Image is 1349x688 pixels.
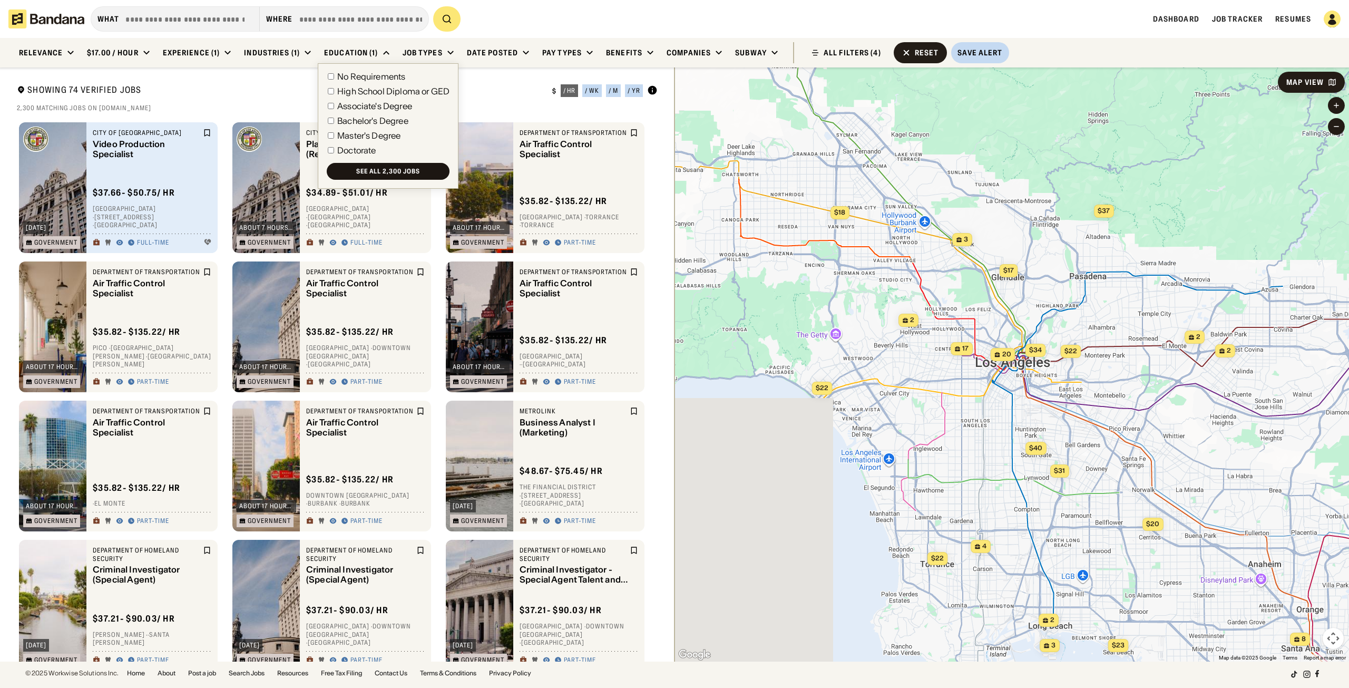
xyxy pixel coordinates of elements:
[93,418,201,438] div: Air Traffic Control Specialist
[520,466,603,477] div: $ 48.67 - $75.45 / hr
[453,364,507,370] div: about 17 hours ago
[1003,266,1014,274] span: $17
[306,546,414,563] div: Department of Homeland Security
[248,657,291,663] div: Government
[306,418,414,438] div: Air Traffic Control Specialist
[403,48,443,57] div: Job Types
[93,344,211,369] div: Pico · [GEOGRAPHIC_DATA][PERSON_NAME] · [GEOGRAPHIC_DATA][PERSON_NAME]
[337,131,400,140] div: Master's Degree
[127,670,145,676] a: Home
[915,49,939,56] div: Reset
[239,364,294,370] div: about 17 hours ago
[93,407,201,415] div: Department of Transportation
[563,88,576,94] div: / hr
[306,344,425,369] div: [GEOGRAPHIC_DATA] · Downtown [GEOGRAPHIC_DATA] · [GEOGRAPHIC_DATA]
[962,344,969,353] span: 17
[467,48,518,57] div: Date Posted
[25,670,119,676] div: © 2025 Workwise Solutions Inc.
[26,364,80,370] div: about 17 hours ago
[34,379,77,385] div: Government
[34,239,77,246] div: Government
[93,482,180,493] div: $ 35.82 - $135.22 / hr
[337,117,408,125] div: Bachelor's Degree
[520,565,628,585] div: Criminal Investigator - Special Agent Talent and Achievement Recruitment Program (STAR)
[306,327,394,338] div: $ 35.82 - $135.22 / hr
[1227,346,1231,355] span: 2
[350,656,383,665] div: Part-time
[520,139,628,159] div: Air Traffic Control Specialist
[1302,635,1306,644] span: 8
[93,500,211,508] div: · El Monte
[964,235,968,244] span: 3
[520,407,628,415] div: MetroLink
[1212,14,1263,24] span: Job Tracker
[248,518,291,524] div: Government
[93,565,201,585] div: Criminal Investigator (Special Agent)
[520,278,628,298] div: Air Traffic Control Specialist
[520,129,628,137] div: Department of Transportation
[1146,520,1159,528] span: $20
[520,623,638,647] div: [GEOGRAPHIC_DATA] · Downtown [GEOGRAPHIC_DATA] · [GEOGRAPHIC_DATA]
[93,613,175,624] div: $ 37.21 - $90.03 / hr
[982,542,986,551] span: 4
[1153,14,1199,24] a: Dashboard
[350,239,383,247] div: Full-time
[163,48,220,57] div: Experience (1)
[306,205,425,230] div: [GEOGRAPHIC_DATA] · [GEOGRAPHIC_DATA] · [GEOGRAPHIC_DATA]
[34,518,77,524] div: Government
[667,48,711,57] div: Companies
[93,327,180,338] div: $ 35.82 - $135.22 / hr
[1275,14,1311,24] a: Resumes
[321,670,362,676] a: Free Tax Filing
[520,605,602,616] div: $ 37.21 - $90.03 / hr
[93,268,201,276] div: Department of Transportation
[26,642,46,648] div: [DATE]
[520,418,628,438] div: Business Analyst I (Marketing)
[239,225,294,231] div: about 7 hours ago
[564,378,596,386] div: Part-time
[816,384,828,392] span: $22
[26,225,46,231] div: [DATE]
[324,48,378,57] div: Education (1)
[306,268,414,276] div: Department of Transportation
[1002,350,1011,359] span: 20
[564,656,596,665] div: Part-time
[1283,655,1297,661] a: Terms (opens in new tab)
[1219,655,1276,661] span: Map data ©2025 Google
[824,49,881,56] div: ALL FILTERS (4)
[350,378,383,386] div: Part-time
[489,670,531,676] a: Privacy Policy
[306,474,394,485] div: $ 35.82 - $135.22 / hr
[239,503,294,509] div: about 17 hours ago
[306,139,414,159] div: Planning Assistant 7939 (Revised [DATE])
[248,239,291,246] div: Government
[520,335,607,346] div: $ 35.82 - $135.22 / hr
[1050,616,1054,625] span: 2
[606,48,642,57] div: Benefits
[188,670,216,676] a: Post a job
[564,517,596,526] div: Part-time
[461,239,504,246] div: Government
[93,278,201,298] div: Air Traffic Control Specialist
[306,129,414,137] div: City of [GEOGRAPHIC_DATA]
[306,605,388,616] div: $ 37.21 - $90.03 / hr
[229,670,265,676] a: Search Jobs
[1304,655,1346,661] a: Report a map error
[93,546,201,563] div: Department of Homeland Security
[1029,346,1042,354] span: $34
[609,88,618,94] div: / m
[87,48,139,57] div: $17.00 / hour
[1196,333,1200,342] span: 2
[237,127,262,152] img: City of Los Angeles logo
[585,88,599,94] div: / wk
[931,554,944,562] span: $22
[337,146,376,154] div: Doctorate
[306,623,425,647] div: [GEOGRAPHIC_DATA] · Downtown [GEOGRAPHIC_DATA] · [GEOGRAPHIC_DATA]
[677,648,712,662] a: Open this area in Google Maps (opens a new window)
[1112,641,1125,649] span: $23
[1323,628,1344,649] button: Map camera controls
[137,656,169,665] div: Part-time
[1029,444,1042,452] span: $40
[306,491,425,508] div: Downtown [GEOGRAPHIC_DATA] · Burbank · Burbank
